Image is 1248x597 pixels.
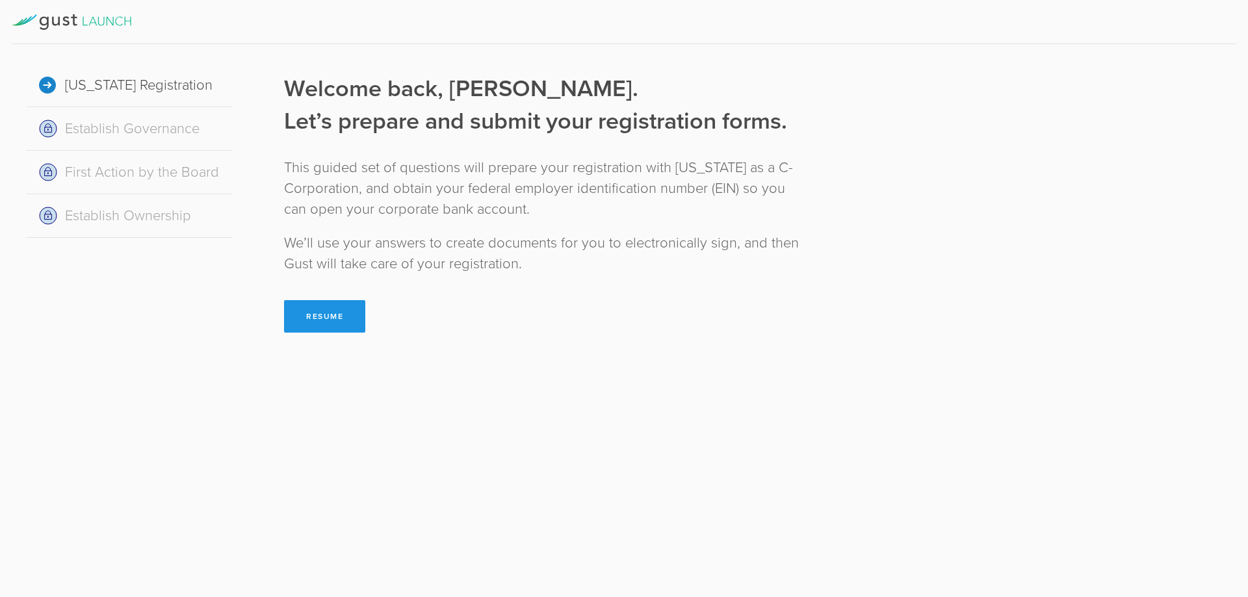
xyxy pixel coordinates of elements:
[1183,496,1248,558] iframe: Chat Widget
[284,73,806,105] div: Welcome back, [PERSON_NAME].
[284,105,806,138] div: Let’s prepare and submit your registration forms.
[26,107,232,151] div: Establish Governance
[284,300,365,333] button: Resume
[284,233,806,274] div: We’ll use your answers to create documents for you to electronically sign, and then Gust will tak...
[26,194,232,238] div: Establish Ownership
[26,64,232,107] div: [US_STATE] Registration
[284,157,806,220] div: This guided set of questions will prepare your registration with [US_STATE] as a C-Corporation, a...
[26,151,232,194] div: First Action by the Board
